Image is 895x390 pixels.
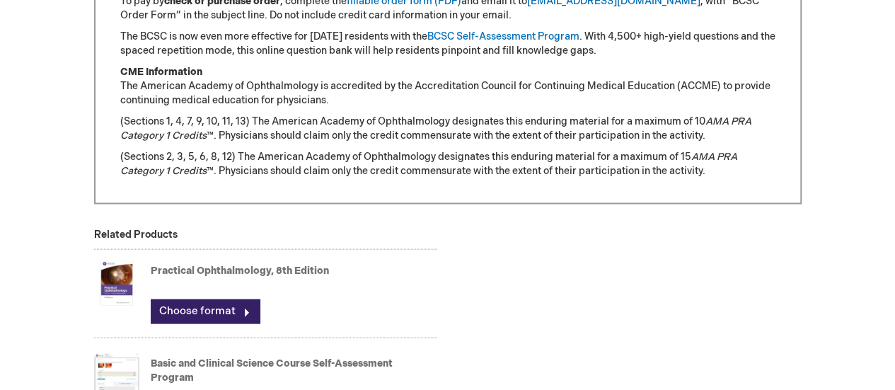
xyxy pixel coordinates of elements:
a: Practical Ophthalmology, 8th Edition [151,265,329,277]
p: (Sections 1, 4, 7, 9, 10, 11, 13) The American Academy of Ophthalmology designates this enduring ... [120,115,775,143]
a: BCSC Self-Assessment Program [427,30,579,42]
p: The BCSC is now even more effective for [DATE] residents with the . With 4,500+ high-yield questi... [120,30,775,58]
p: (Sections 2, 3, 5, 6, 8, 12) The American Academy of Ophthalmology designates this enduring mater... [120,150,775,178]
a: Basic and Clinical Science Course Self-Assessment Program [151,357,393,384]
img: Practical Ophthalmology, 8th Edition [94,255,139,311]
strong: Related Products [94,229,178,241]
p: The American Academy of Ophthalmology is accredited by the Accreditation Council for Continuing M... [120,65,775,108]
a: Choose format [151,299,260,323]
strong: CME Information [120,66,202,78]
